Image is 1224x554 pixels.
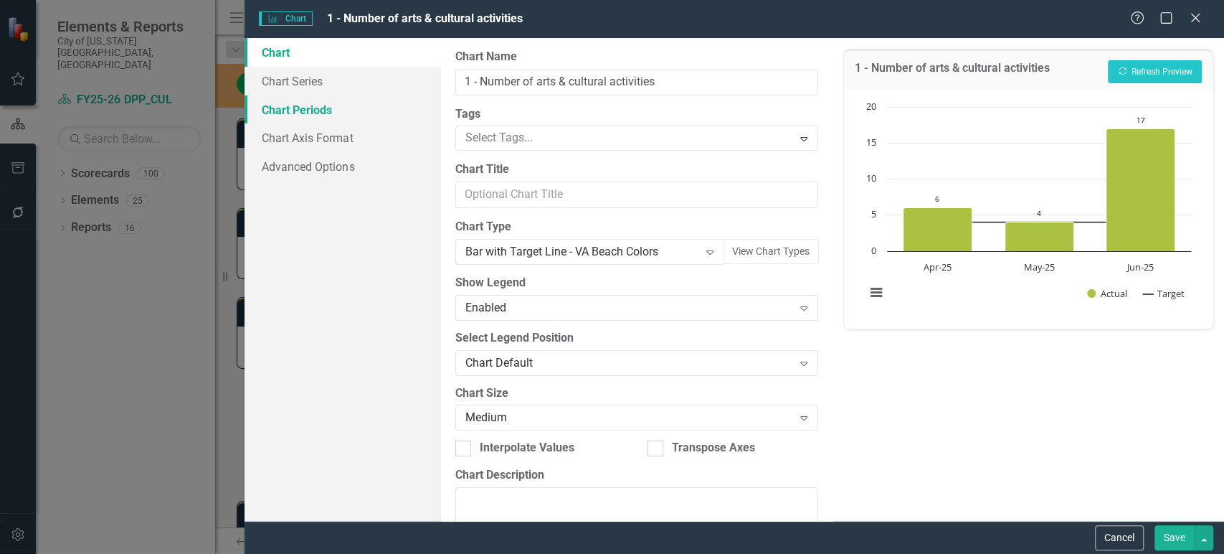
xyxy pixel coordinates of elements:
div: Chart Default [465,355,793,371]
a: Chart Series [245,67,440,95]
text: 15 [866,136,876,149]
svg: Interactive chart [858,100,1198,315]
text: 6 [935,194,939,204]
label: Tags [455,106,818,123]
a: Chart [245,38,440,67]
path: Jun-25, 17. Actual. [1106,128,1175,251]
div: Medium [465,410,793,426]
a: Chart Periods [245,95,440,124]
label: Chart Size [455,385,818,402]
span: 1 - Number of arts & cultural activities [327,11,523,25]
button: Save [1154,525,1195,550]
h3: 1 - Number of arts & cultural activities [855,62,1050,79]
div: Enabled [465,299,793,316]
button: View chart menu, Chart [866,283,886,303]
label: Select Legend Position [455,330,818,347]
div: Bar with Target Line - VA Beach Colors [465,244,699,260]
div: Chart. Highcharts interactive chart. [858,100,1198,315]
button: Show Actual [1087,288,1127,300]
button: Show Target [1143,288,1185,300]
text: 4 [1037,208,1041,218]
text: Jun-25 [1126,260,1154,273]
label: Chart Description [455,467,818,484]
text: Actual [1101,287,1127,300]
text: 20 [866,100,876,113]
input: Optional Chart Title [455,182,818,208]
div: Transpose Axes [672,440,755,456]
span: Chart [259,11,312,26]
div: Interpolate Values [480,440,574,456]
text: 5 [871,207,876,220]
a: Advanced Options [245,152,440,181]
path: May-25, 4. Actual. [1005,222,1073,251]
path: Apr-25, 6. Actual. [903,207,972,251]
g: Actual, series 1 of 2. Bar series with 3 bars. [903,128,1175,251]
label: Chart Name [455,49,818,65]
text: 10 [866,172,876,184]
label: Chart Title [455,161,818,178]
button: Cancel [1095,525,1144,550]
text: Target [1157,287,1185,300]
label: Show Legend [455,275,818,291]
text: 17 [1137,115,1145,125]
text: May-25 [1023,260,1054,273]
text: Apr-25 [924,260,952,273]
button: View Chart Types [723,239,819,264]
text: 0 [871,244,876,257]
button: Refresh Preview [1108,60,1202,83]
a: Chart Axis Format [245,123,440,152]
label: Chart Type [455,219,818,235]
